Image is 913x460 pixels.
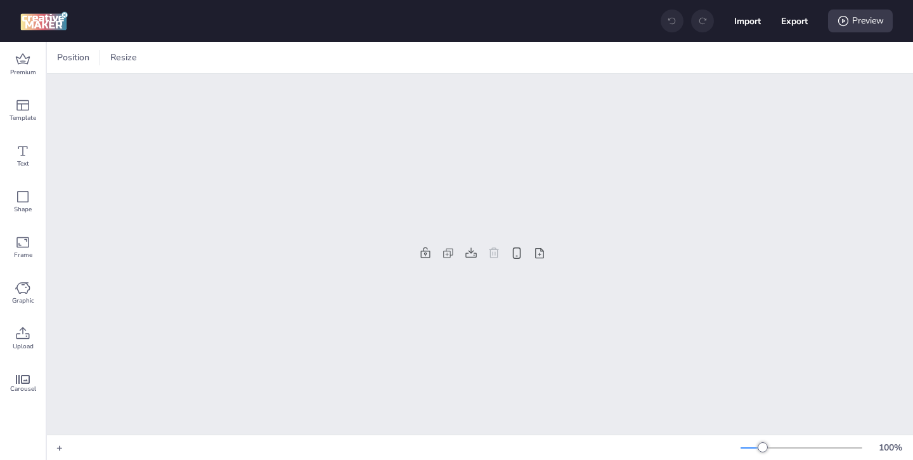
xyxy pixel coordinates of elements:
[14,250,32,260] span: Frame
[14,204,32,214] span: Shape
[108,51,139,64] span: Resize
[55,51,92,64] span: Position
[13,341,34,352] span: Upload
[10,384,36,394] span: Carousel
[12,296,34,306] span: Graphic
[52,440,56,445] div: Tabs
[781,8,808,34] button: Export
[875,441,905,454] div: 100 %
[20,11,68,30] img: logo Creative Maker
[10,67,36,77] span: Premium
[52,440,56,456] div: Tabs
[734,8,761,34] button: Import
[10,113,36,123] span: Template
[56,440,63,456] button: +
[828,10,893,32] div: Preview
[17,159,29,169] span: Text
